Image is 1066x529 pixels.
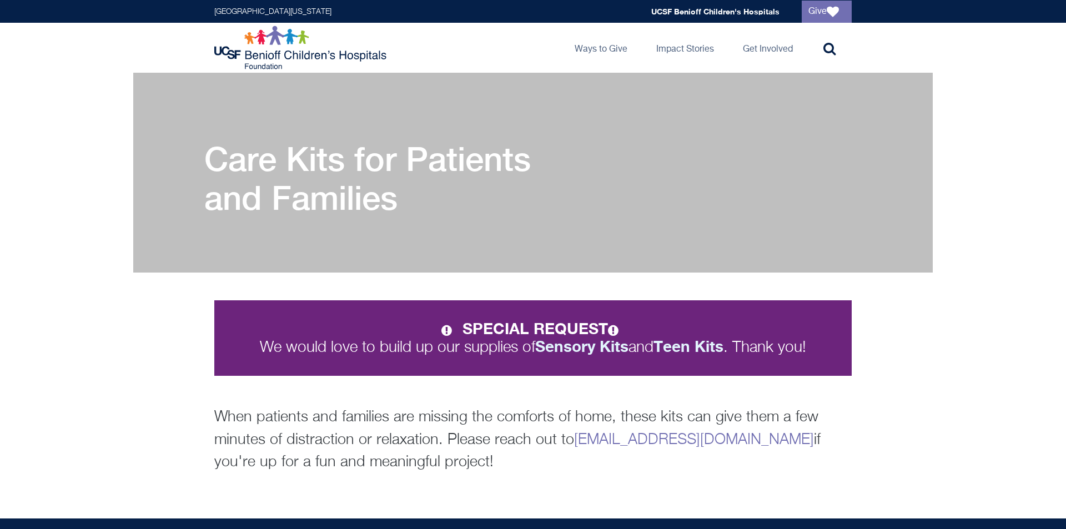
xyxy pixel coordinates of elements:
[802,1,852,23] a: Give
[566,23,636,73] a: Ways to Give
[234,320,832,356] p: We would love to build up our supplies of and . Thank you!
[734,23,802,73] a: Get Involved
[653,340,723,355] a: Teen Kits
[647,23,723,73] a: Impact Stories
[214,8,331,16] a: [GEOGRAPHIC_DATA][US_STATE]
[214,26,389,70] img: Logo for UCSF Benioff Children's Hospitals Foundation
[214,406,852,474] p: When patients and families are missing the comforts of home, these kits can give them a few minut...
[462,319,625,337] strong: SPECIAL REQUEST
[535,340,628,355] a: Sensory Kits
[653,337,723,355] strong: Teen Kits
[651,7,780,16] a: UCSF Benioff Children's Hospitals
[574,432,814,447] a: [EMAIL_ADDRESS][DOMAIN_NAME]
[535,337,628,355] strong: Sensory Kits
[204,139,582,217] h1: Care Kits for Patients and Families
